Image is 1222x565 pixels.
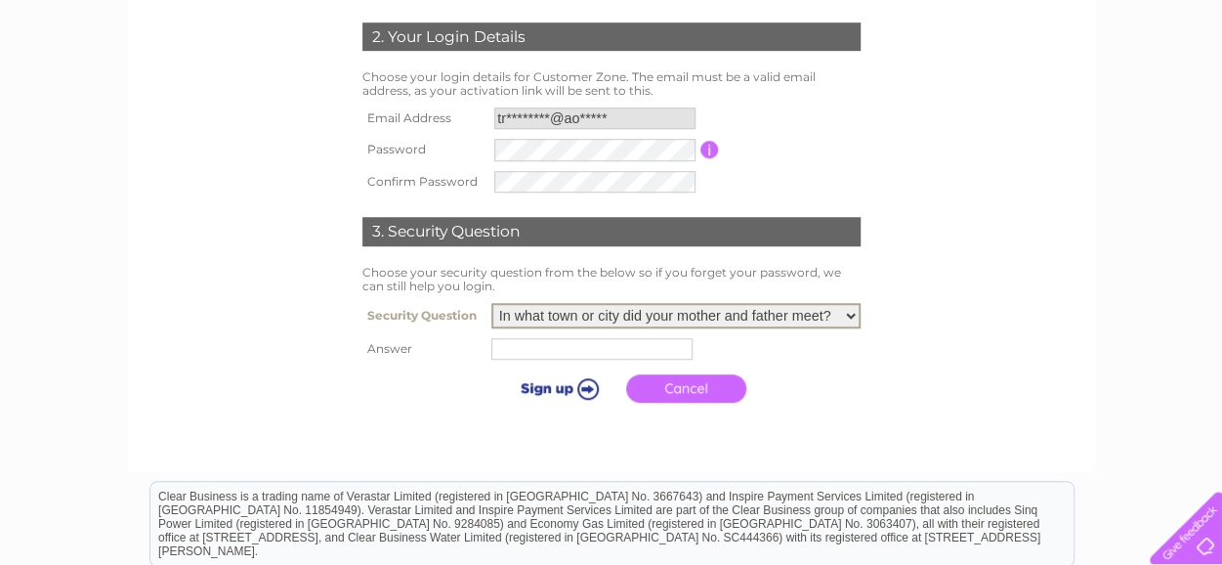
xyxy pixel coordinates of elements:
[358,65,865,103] td: Choose your login details for Customer Zone. The email must be a valid email address, as your act...
[362,217,861,246] div: 3. Security Question
[150,11,1074,95] div: Clear Business is a trading name of Verastar Limited (registered in [GEOGRAPHIC_DATA] No. 3667643...
[362,22,861,52] div: 2. Your Login Details
[358,166,490,198] th: Confirm Password
[854,10,989,34] a: 0333 014 3131
[1162,83,1210,98] a: Contact
[358,261,865,298] td: Choose your security question from the below so if you forget your password, we can still help yo...
[358,134,490,166] th: Password
[358,333,486,365] th: Answer
[626,374,746,403] a: Cancel
[496,374,616,402] input: Submit
[700,141,719,158] input: Information
[997,83,1040,98] a: Energy
[1052,83,1111,98] a: Telecoms
[358,298,486,333] th: Security Question
[948,83,986,98] a: Water
[43,51,143,110] img: logo.png
[1122,83,1151,98] a: Blog
[358,103,490,134] th: Email Address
